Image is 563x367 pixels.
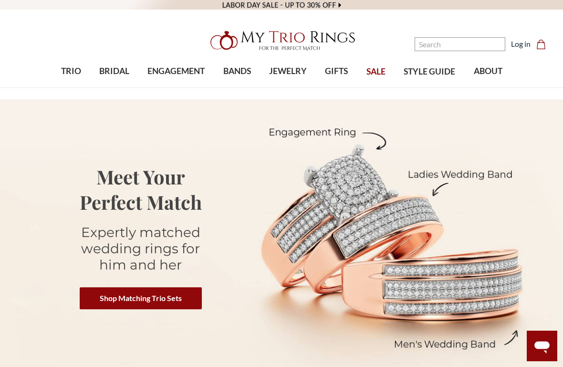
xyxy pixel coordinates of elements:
[316,56,357,87] a: GIFTS
[147,65,205,77] span: ENGAGEMENT
[415,37,505,51] input: Search
[99,65,129,77] span: BRIDAL
[260,56,316,87] a: JEWELRY
[536,38,552,50] a: Cart with 0 items
[332,87,341,88] button: submenu toggle
[404,65,455,78] span: STYLE GUIDE
[357,56,395,87] a: SALE
[163,25,400,56] a: My Trio Rings
[138,56,214,87] a: ENGAGEMENT
[171,87,181,88] button: submenu toggle
[223,65,251,77] span: BANDS
[269,65,307,77] span: JEWELRY
[536,40,546,49] svg: cart.cart_preview
[214,56,260,87] a: BANDS
[283,87,293,88] button: submenu toggle
[61,65,81,77] span: TRIO
[205,25,358,56] img: My Trio Rings
[80,288,202,310] a: Shop Matching Trio Sets
[366,65,386,78] span: SALE
[52,56,90,87] a: TRIO
[90,56,138,87] a: BRIDAL
[109,87,119,88] button: submenu toggle
[511,38,531,50] a: Log in
[66,87,76,88] button: submenu toggle
[325,65,348,77] span: GIFTS
[395,56,464,87] a: STYLE GUIDE
[232,87,242,88] button: submenu toggle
